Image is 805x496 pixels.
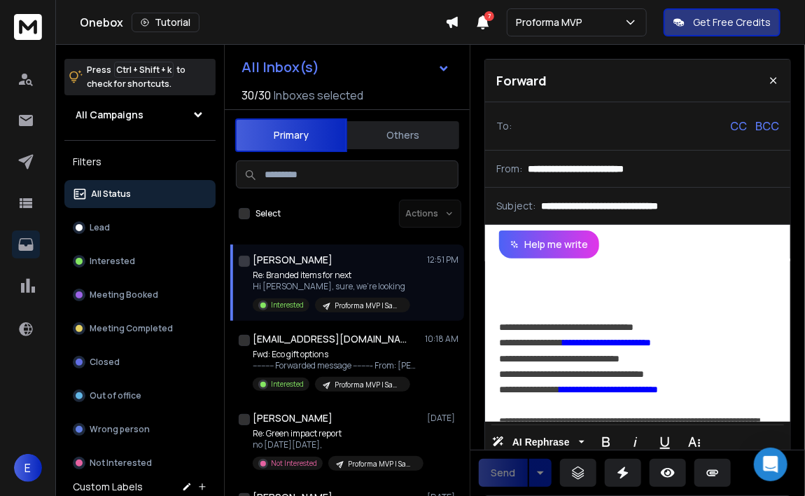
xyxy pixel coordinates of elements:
h3: Inboxes selected [274,87,363,104]
h1: [PERSON_NAME] [253,253,332,267]
button: Meeting Booked [64,281,216,309]
p: From: [496,162,522,176]
button: E [14,454,42,482]
h1: All Inbox(s) [241,60,319,74]
button: Lead [64,214,216,242]
button: All Inbox(s) [230,53,461,81]
button: More Text [681,428,708,456]
h1: [PERSON_NAME] [253,411,332,425]
p: Interested [90,256,135,267]
h3: Custom Labels [73,480,143,494]
span: AI Rephrase [510,436,573,448]
span: 7 [484,11,494,21]
p: [DATE] [427,413,458,424]
p: Forward [496,71,547,90]
button: Closed [64,348,216,376]
p: Meeting Completed [90,323,173,334]
button: Tutorial [132,13,199,32]
p: ---------- Forwarded message --------- From: [PERSON_NAME] [253,360,421,371]
span: 30 / 30 [241,87,271,104]
p: 12:51 PM [427,254,458,266]
button: Get Free Credits [664,8,780,36]
p: Proforma MVP | Sample Box [348,459,415,469]
p: All Status [91,188,131,200]
h3: Filters [64,152,216,172]
p: Re: Green impact report [253,428,421,439]
p: Fwd: Eco gift options [253,349,421,360]
p: Interested [271,300,304,310]
button: Primary [235,118,347,152]
p: Proforma MVP | Sample Box [335,301,402,311]
p: 10:18 AM [425,333,458,345]
p: no [DATE][DATE], [253,439,421,450]
div: Open Intercom Messenger [754,448,787,481]
button: AI Rephrase [489,428,587,456]
p: BCC [755,118,779,135]
p: Subject: [496,199,535,213]
p: Lead [90,222,110,233]
button: All Status [64,180,216,208]
h1: All Campaigns [76,108,143,122]
h1: [EMAIL_ADDRESS][DOMAIN_NAME] [253,332,407,346]
p: To: [496,119,512,133]
button: Help me write [499,230,599,259]
span: Ctrl + Shift + k [114,62,174,78]
p: Out of office [90,390,141,401]
p: Press to check for shortcuts. [87,63,185,91]
p: Wrong person [90,424,150,435]
button: Not Interested [64,449,216,477]
button: Bold (Ctrl+B) [593,428,619,456]
p: Hi [PERSON_NAME], sure, we're looking [253,281,410,292]
p: Not Interested [271,458,317,469]
p: Re: Branded items for next [253,270,410,281]
div: Onebox [80,13,445,32]
label: Select [255,208,281,219]
button: All Campaigns [64,101,216,129]
p: Get Free Credits [693,15,771,29]
p: Proforma MVP [516,15,588,29]
button: Underline (Ctrl+U) [652,428,678,456]
button: Wrong person [64,415,216,443]
p: Meeting Booked [90,289,158,301]
button: Out of office [64,382,216,410]
button: Italic (Ctrl+I) [622,428,649,456]
button: Interested [64,247,216,275]
p: Not Interested [90,457,152,469]
p: Proforma MVP | Sample Box [335,380,402,390]
button: Meeting Completed [64,315,216,343]
p: Interested [271,379,304,390]
p: Closed [90,357,120,368]
p: CC [730,118,747,135]
button: Others [347,120,459,151]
